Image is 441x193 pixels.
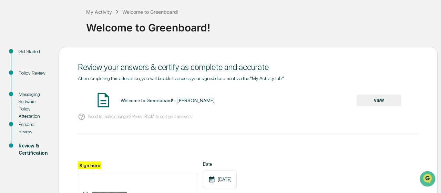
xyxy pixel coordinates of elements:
[203,161,237,167] label: Date
[203,171,237,188] div: [DATE]
[19,142,48,157] div: Review & Certification
[69,117,83,122] span: Pylon
[357,95,401,106] button: VIEW
[95,91,112,109] img: Document Icon
[14,100,43,107] span: Data Lookup
[86,16,438,34] div: Welcome to Greenboard!
[122,9,178,15] div: Welcome to Greenboard!
[78,161,101,169] label: Sign here
[7,52,19,65] img: 1746055101610-c473b297-6a78-478c-a979-82029cc54cd1
[14,87,44,94] span: Preclearance
[19,91,48,120] div: Messaging Software Policy Attestation
[23,59,87,65] div: We're available if you need us!
[78,62,418,72] div: Review your answers & certify as complete and accurate
[19,69,48,77] div: Policy Review
[57,87,85,94] span: Attestations
[19,121,48,135] div: Personal Review
[4,84,47,96] a: 🖐️Preclearance
[50,87,55,93] div: 🗄️
[4,97,46,109] a: 🔎Data Lookup
[7,100,12,106] div: 🔎
[19,48,48,55] div: Get Started
[121,98,215,103] div: Welcome to Greenboard! - [PERSON_NAME]
[49,116,83,122] a: Powered byPylon
[86,9,112,15] div: My Activity
[419,170,438,189] iframe: Open customer support
[23,52,113,59] div: Start new chat
[7,87,12,93] div: 🖐️
[88,114,192,119] p: Need to make changes? Press "Back" to edit your answers
[47,84,88,96] a: 🗄️Attestations
[117,55,125,63] button: Start new chat
[7,14,125,25] p: How can we help?
[78,76,284,81] span: After completing this attestation, you will be able to access your signed document via the "My Ac...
